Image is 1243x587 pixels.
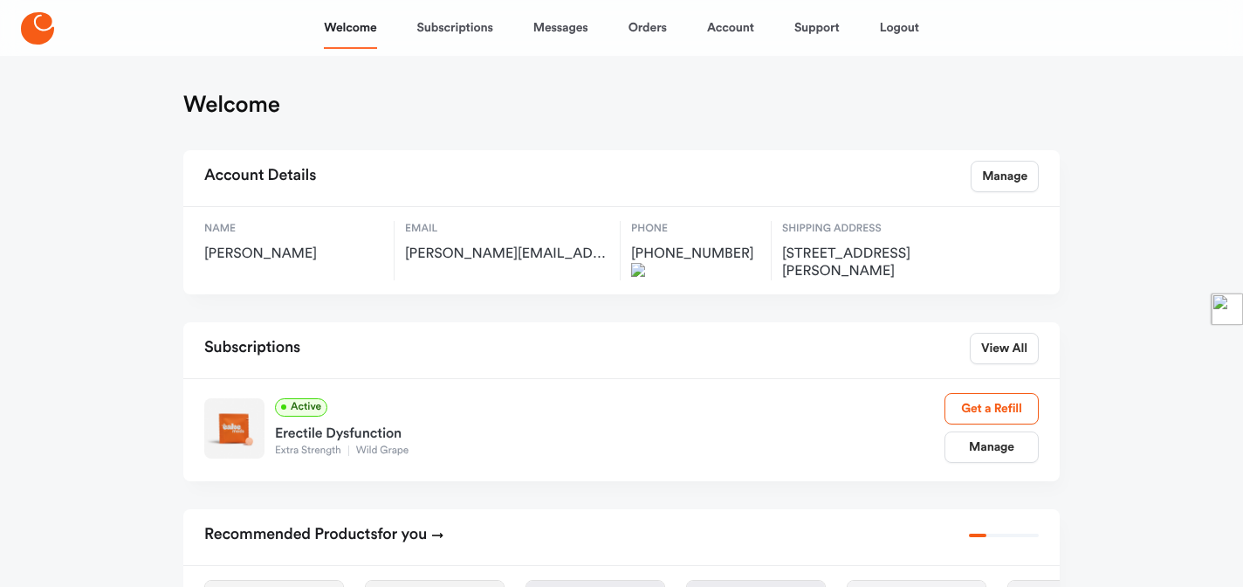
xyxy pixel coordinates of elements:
a: Erectile DysfunctionExtra StrengthWild Grape [275,417,944,459]
a: Logout [880,7,919,49]
span: Wild Grape [348,445,415,456]
span: Name [204,221,383,237]
div: Erectile Dysfunction [275,417,944,445]
h2: Account Details [204,161,316,192]
span: Phone [631,221,760,237]
img: text-recruit-bubble.png [631,263,760,277]
span: [PERSON_NAME] [204,245,383,263]
img: Extra Strength [204,398,264,459]
span: Email [405,221,609,237]
span: eddie.moncayo@gmail.com [405,245,609,263]
span: 3153 Bradfield Drive, Nolensville, US, 37135 [782,245,970,280]
span: Extra Strength [275,445,348,456]
span: for you [378,527,428,542]
h2: Recommended Products [204,520,444,551]
a: Get a Refill [944,393,1039,425]
a: Manage [944,432,1039,463]
span: Shipping Address [782,221,970,237]
span: [PHONE_NUMBER] [631,247,760,277]
a: Subscriptions [417,7,493,49]
a: Messages [533,7,588,49]
h2: Subscriptions [204,333,300,364]
a: View All [970,333,1039,364]
a: Account [707,7,754,49]
span: Active [275,398,327,417]
a: Orders [628,7,667,49]
h1: Welcome [183,91,280,119]
a: Support [794,7,840,49]
a: Welcome [324,7,376,49]
a: Manage [971,161,1039,192]
img: toggle-logo.svg [1212,293,1243,325]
